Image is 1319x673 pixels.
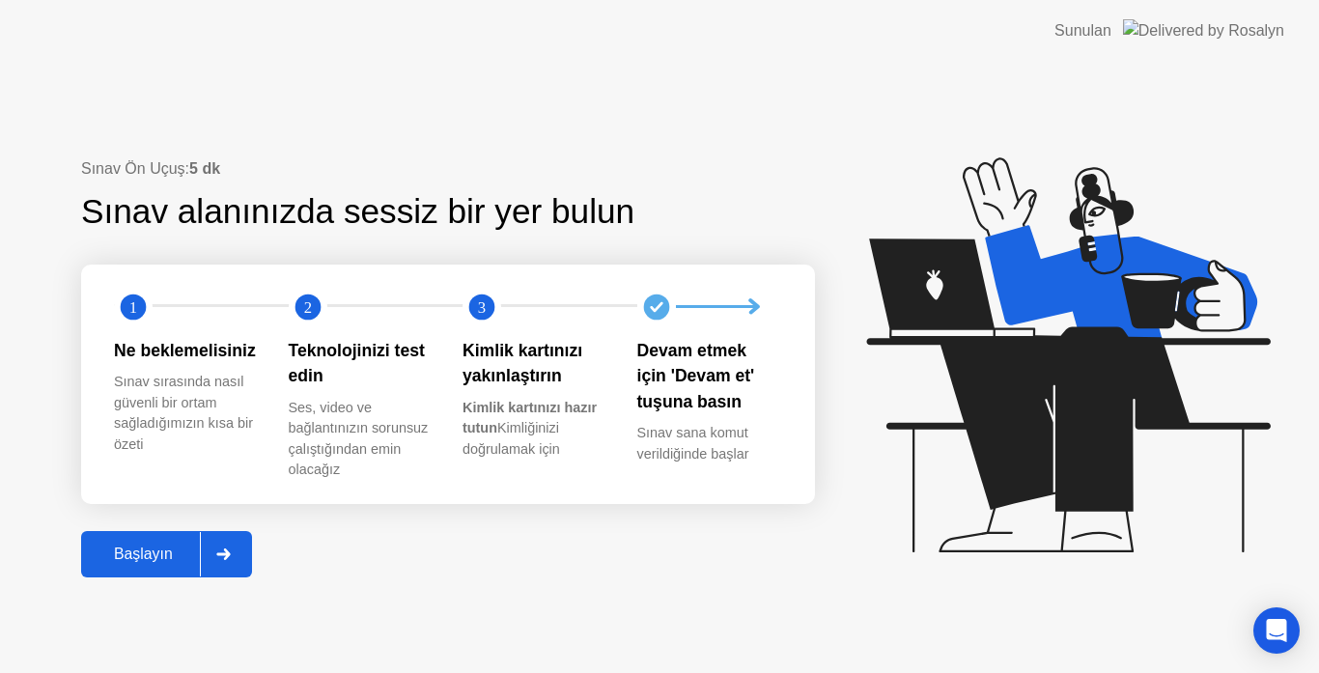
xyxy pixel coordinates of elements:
[1253,607,1300,654] div: Open Intercom Messenger
[463,400,597,436] b: Kimlik kartınızı hazır tutun
[637,423,781,464] div: Sınav sana komut verildiğinde başlar
[289,398,433,481] div: Ses, video ve bağlantınızın sorunsuz çalıştığından emin olacağız
[189,160,220,177] b: 5 dk
[303,297,311,316] text: 2
[463,398,606,461] div: Kimliğinizi doğrulamak için
[81,186,762,238] div: Sınav alanınızda sessiz bir yer bulun
[129,297,137,316] text: 1
[289,338,433,389] div: Teknolojinizi test edin
[1054,19,1111,42] div: Sunulan
[81,531,252,577] button: Başlayın
[478,297,486,316] text: 3
[463,338,606,389] div: Kimlik kartınızı yakınlaştırın
[87,546,200,563] div: Başlayın
[1123,19,1284,42] img: Delivered by Rosalyn
[114,338,258,363] div: Ne beklemelisiniz
[81,157,815,181] div: Sınav Ön Uçuş:
[114,372,258,455] div: Sınav sırasında nasıl güvenli bir ortam sağladığımızın kısa bir özeti
[637,338,781,414] div: Devam etmek için 'Devam et' tuşuna basın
